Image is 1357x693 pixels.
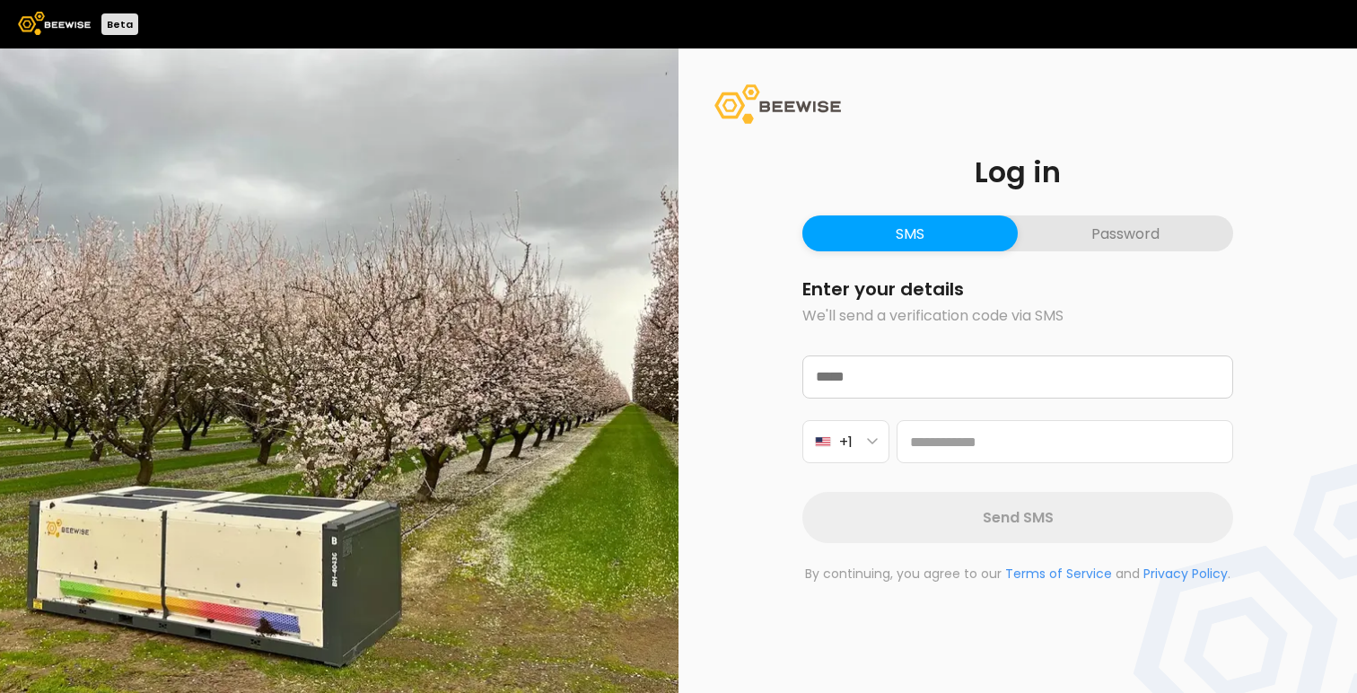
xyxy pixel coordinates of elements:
span: +1 [839,431,853,453]
p: We'll send a verification code via SMS [802,305,1233,327]
h2: Enter your details [802,280,1233,298]
button: SMS [802,215,1018,251]
button: Send SMS [802,492,1233,543]
p: By continuing, you agree to our and . [802,565,1233,583]
button: +1 [802,420,889,463]
h1: Log in [802,158,1233,187]
button: Password [1018,215,1233,251]
a: Terms of Service [1005,565,1112,583]
div: Beta [101,13,138,35]
a: Privacy Policy [1143,565,1228,583]
span: Send SMS [983,506,1054,529]
img: Beewise logo [18,12,91,35]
